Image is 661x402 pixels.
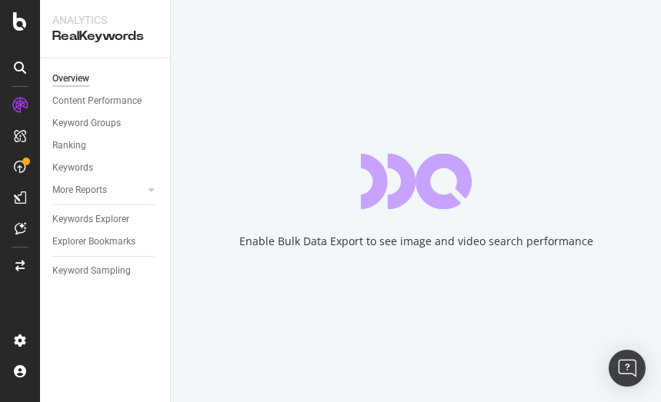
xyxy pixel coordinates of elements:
[52,234,159,250] a: Explorer Bookmarks
[52,160,93,176] div: Keywords
[52,115,121,131] div: Keyword Groups
[609,350,646,387] div: Open Intercom Messenger
[52,182,144,198] a: More Reports
[52,182,107,198] div: More Reports
[52,12,158,28] div: Analytics
[52,115,159,131] a: Keyword Groups
[52,211,129,228] div: Keywords Explorer
[361,154,472,209] div: animation
[52,93,159,109] a: Content Performance
[52,211,159,228] a: Keywords Explorer
[52,263,131,279] div: Keyword Sampling
[52,28,158,45] div: RealKeywords
[52,138,86,154] div: Ranking
[52,234,135,250] div: Explorer Bookmarks
[52,263,159,279] a: Keyword Sampling
[52,71,89,87] div: Overview
[52,93,142,109] div: Content Performance
[52,160,159,176] a: Keywords
[52,71,159,87] a: Overview
[52,138,159,154] a: Ranking
[239,234,593,249] div: Enable Bulk Data Export to see image and video search performance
